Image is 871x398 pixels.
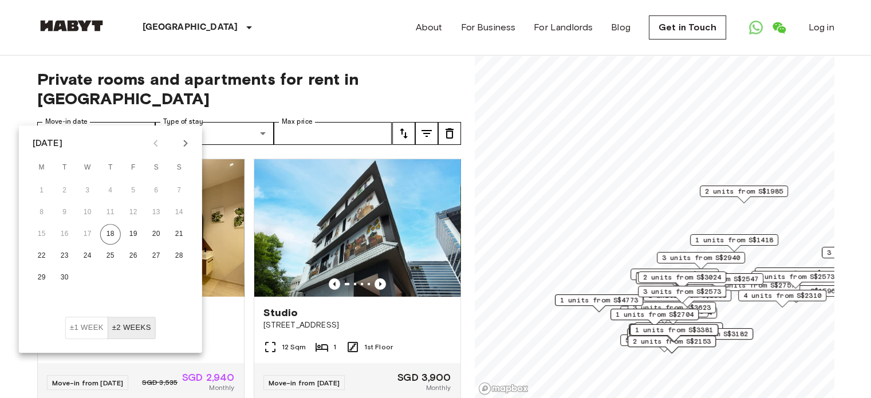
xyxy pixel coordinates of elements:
div: Map marker [638,286,726,304]
span: Move-in from [DATE] [52,379,124,387]
span: 2 units from S$3024 [643,272,721,282]
span: Move-in from [DATE] [269,379,340,387]
a: Get in Touch [649,15,726,40]
button: 25 [100,246,121,266]
button: Previous image [329,278,340,290]
div: Map marker [628,302,716,320]
div: Map marker [629,324,717,342]
span: 3 units from S$1480 [760,268,838,278]
span: 3 units from S$3623 [633,302,711,313]
div: Map marker [700,186,788,203]
span: Private rooms and apartments for rent in [GEOGRAPHIC_DATA] [37,69,461,108]
button: 23 [54,246,75,266]
button: 21 [169,224,190,245]
div: Map marker [629,325,718,342]
span: 1 units from S$4773 [560,295,638,305]
a: Open WhatsApp [744,16,767,39]
div: Map marker [629,307,717,325]
span: 1 units from S$3381 [635,325,713,335]
div: Map marker [738,290,826,308]
span: 1 units from S$2573 [756,271,834,282]
div: Map marker [675,273,763,291]
div: Map marker [555,294,643,312]
button: tune [392,122,415,145]
a: For Landlords [534,21,593,34]
a: Blog [611,21,630,34]
a: About [416,21,443,34]
label: Move-in date [45,117,88,127]
label: Max price [282,117,313,127]
button: 28 [169,246,190,266]
a: Mapbox logo [478,382,529,395]
img: Habyt [37,20,106,31]
span: 12 Sqm [282,342,306,352]
div: Map marker [627,328,715,346]
div: Map marker [638,271,726,289]
span: SGD 2,940 [182,372,234,383]
a: Log in [809,21,834,34]
a: For Business [460,21,515,34]
div: Map marker [630,324,718,342]
span: 1st Floor [364,342,393,352]
button: ±1 week [65,317,108,339]
div: Map marker [620,334,708,352]
div: Map marker [643,290,731,308]
span: Monday [31,156,52,179]
div: Map marker [634,322,723,340]
div: Map marker [665,328,753,346]
div: Map marker [636,273,728,290]
div: Map marker [690,234,778,252]
span: 1 units from S$1418 [695,235,773,245]
span: Friday [123,156,144,179]
span: 5 units from S$1838 [640,323,718,333]
span: 3 units from S$2573 [643,286,721,297]
span: 2 units from S$1985 [705,186,783,196]
button: Next month [176,133,195,153]
div: Map marker [657,252,745,270]
button: ±2 weeks [108,317,156,339]
span: 1 units from S$2704 [616,309,693,320]
label: Type of stay [163,117,203,127]
div: Map marker [610,309,699,326]
span: 5 units from S$1680 [625,335,703,345]
span: SGD 3,535 [142,377,178,388]
div: Map marker [628,336,716,353]
div: Move In Flexibility [65,317,156,339]
span: Studio [263,306,298,320]
span: 3 units from S$1985 [636,269,714,279]
button: tune [415,122,438,145]
p: [GEOGRAPHIC_DATA] [143,21,238,34]
button: 19 [123,224,144,245]
button: 30 [54,267,75,288]
span: Monthly [209,383,234,393]
button: Previous image [375,278,386,290]
div: Map marker [751,271,840,289]
button: 29 [31,267,52,288]
button: 26 [123,246,144,266]
button: 24 [77,246,98,266]
img: Marketing picture of unit SG-01-110-044_001 [254,159,460,297]
a: Open WeChat [767,16,790,39]
span: Tuesday [54,156,75,179]
span: Thursday [100,156,121,179]
div: [DATE] [33,136,62,150]
span: 4 units from S$2310 [743,290,821,301]
span: [STREET_ADDRESS] [263,320,451,331]
span: 1 [333,342,336,352]
span: Saturday [146,156,167,179]
button: tune [438,122,461,145]
button: 18 [100,224,121,245]
span: 3 units from S$2940 [662,253,740,263]
button: 22 [31,246,52,266]
span: Monthly [425,383,451,393]
span: 1 units from S$3182 [670,329,748,339]
span: SGD 3,900 [397,372,451,383]
button: 20 [146,224,167,245]
div: Map marker [630,269,719,286]
button: 27 [146,246,167,266]
span: Wednesday [77,156,98,179]
span: 1 units from S$2547 [680,274,758,284]
div: Map marker [755,267,843,285]
span: Sunday [169,156,190,179]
